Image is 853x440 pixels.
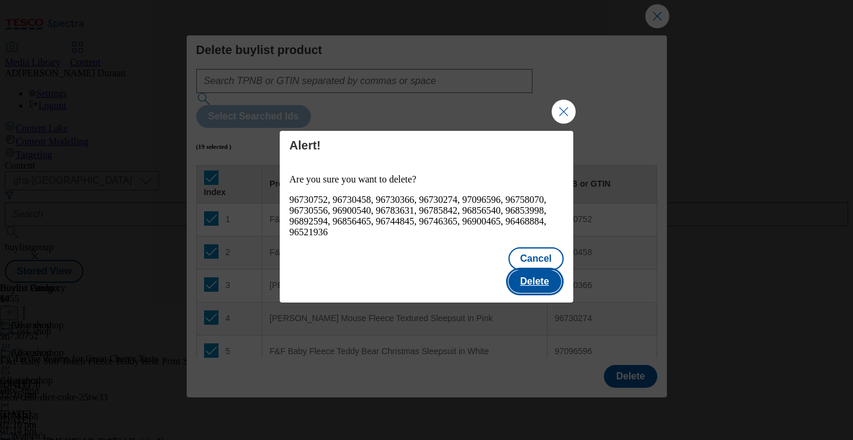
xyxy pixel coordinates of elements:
button: Close Modal [552,100,576,124]
h4: Alert! [289,138,564,152]
div: Modal [280,131,573,303]
div: 96730752, 96730458, 96730366, 96730274, 97096596, 96758070, 96730556, 96900540, 96783631, 9678584... [289,194,564,238]
p: Are you sure you want to delete? [289,174,564,185]
button: Delete [508,270,561,293]
button: Cancel [508,247,564,270]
